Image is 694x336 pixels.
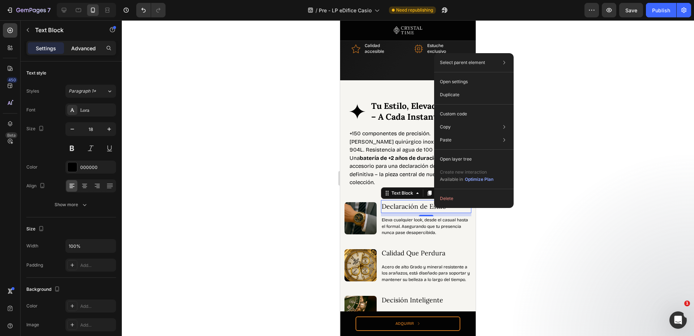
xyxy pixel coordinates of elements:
div: Styles [26,88,39,94]
div: Publish [652,7,670,14]
p: Create new interaction [440,169,494,176]
p: Custom code [440,111,467,117]
div: Text style [26,70,46,76]
div: Width [26,243,38,249]
input: Auto [66,239,116,252]
span: Need republishing [396,7,433,13]
p: Advanced [71,44,96,52]
div: Add... [80,303,114,310]
div: Size [26,124,46,134]
p: Text Block [35,26,97,34]
p: Open settings [440,78,468,85]
button: Delete [437,192,511,205]
p: Copy [440,124,451,130]
div: Add... [80,262,114,269]
p: Settings [36,44,56,52]
div: Lora [80,107,114,114]
p: Select parent element [440,59,485,66]
span: Save [625,7,637,13]
p: Duplicate [440,92,459,98]
div: Background [26,285,61,294]
div: Undo/Redo [136,3,166,17]
div: Font [26,107,35,113]
div: Padding [26,262,43,268]
div: 000000 [80,164,114,171]
span: / [316,7,317,14]
p: 7 [47,6,51,14]
iframe: Intercom live chat [669,311,687,329]
div: 450 [7,77,17,83]
p: Paste [440,137,451,143]
button: Paragraph 1* [65,85,116,98]
span: 1 [684,301,690,306]
button: 7 [3,3,54,17]
div: Color [26,164,38,170]
div: Align [26,181,47,191]
button: Show more [26,198,116,211]
span: Pre - LP eDifice Casio [319,7,372,14]
iframe: Design area [340,20,476,336]
div: Add... [80,322,114,328]
div: Show more [55,201,88,208]
div: Beta [5,132,17,138]
div: Color [26,303,38,309]
span: Paragraph 1* [69,88,96,94]
div: Size [26,224,46,234]
div: Image [26,322,39,328]
button: Save [619,3,643,17]
button: Publish [646,3,676,17]
span: Available in [440,176,463,182]
button: Optimize Plan [464,176,494,183]
p: Open layer tree [440,156,472,162]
